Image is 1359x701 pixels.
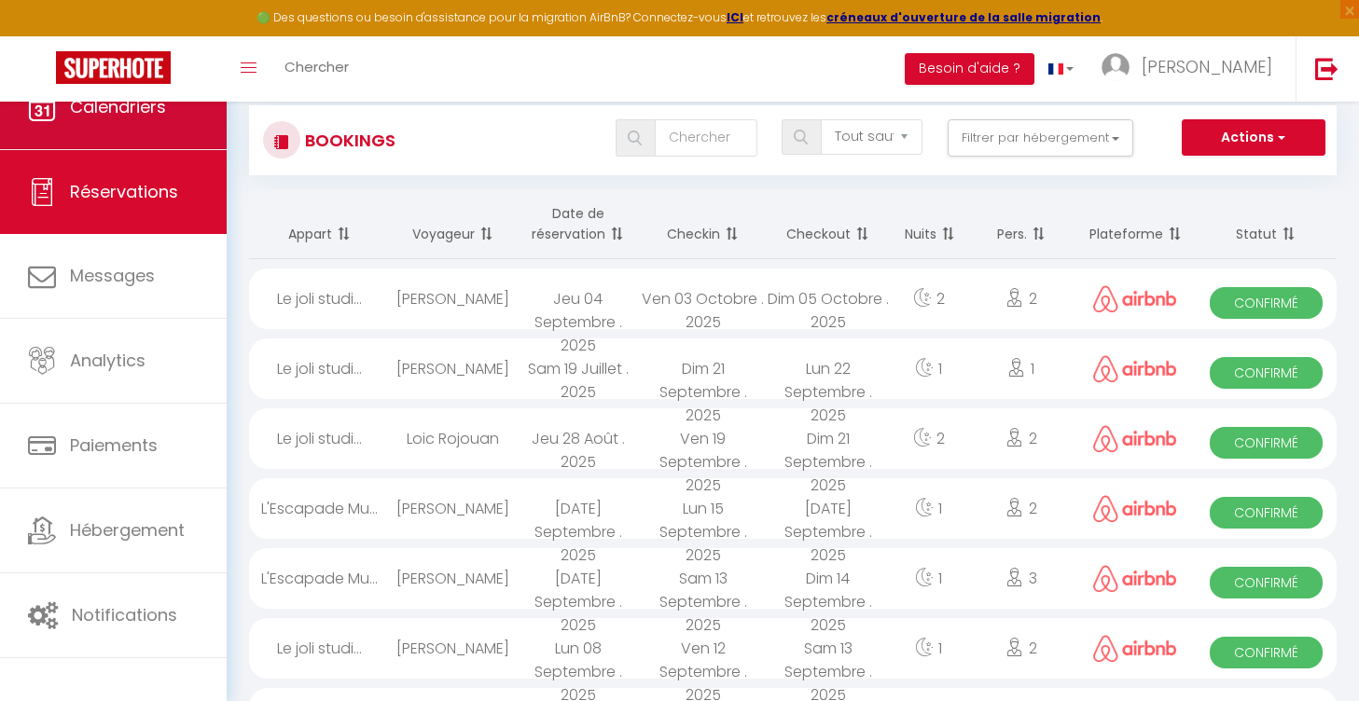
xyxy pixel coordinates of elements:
button: Actions [1182,119,1325,157]
th: Sort by checkin [641,189,766,259]
a: ICI [727,9,743,25]
span: Notifications [72,603,177,626]
a: créneaux d'ouverture de la salle migration [826,9,1101,25]
span: Calendriers [70,95,166,118]
span: [PERSON_NAME] [1142,55,1272,78]
button: Besoin d'aide ? [905,53,1034,85]
span: Analytics [70,349,146,372]
th: Sort by channel [1075,189,1195,259]
th: Sort by checkout [766,189,891,259]
a: ... [PERSON_NAME] [1088,36,1296,102]
span: Réservations [70,180,178,203]
span: Hébergement [70,518,185,542]
iframe: Chat [1280,617,1345,687]
th: Sort by people [967,189,1076,259]
th: Sort by rentals [249,189,391,259]
button: Filtrer par hébergement [948,119,1134,157]
img: logout [1315,57,1338,80]
th: Sort by status [1195,189,1337,259]
input: Chercher [655,119,756,157]
th: Sort by guest [391,189,516,259]
th: Sort by nights [891,189,967,259]
span: Paiements [70,433,158,457]
a: Chercher [270,36,363,102]
span: Messages [70,264,155,287]
img: ... [1102,53,1130,81]
h3: Bookings [300,119,395,161]
span: Chercher [284,57,349,76]
img: Super Booking [56,51,171,84]
th: Sort by booking date [516,189,641,259]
